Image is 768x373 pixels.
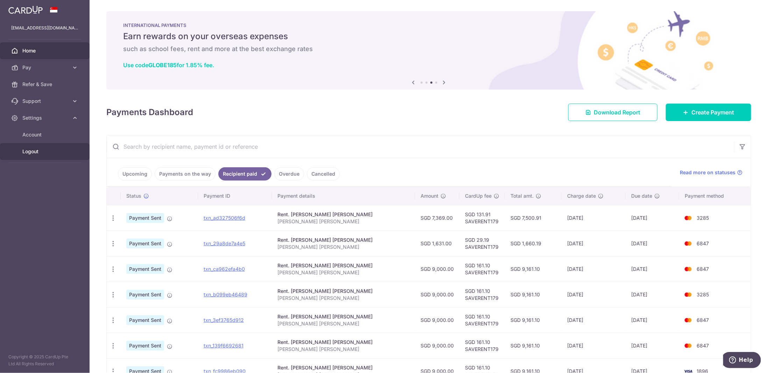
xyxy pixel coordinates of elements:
[22,81,69,88] span: Refer & Save
[272,187,415,205] th: Payment details
[626,307,679,333] td: [DATE]
[679,187,751,205] th: Payment method
[118,167,152,181] a: Upcoming
[22,114,69,121] span: Settings
[562,231,626,256] td: [DATE]
[22,47,69,54] span: Home
[505,333,562,358] td: SGD 9,161.10
[22,98,69,105] span: Support
[459,256,505,282] td: SGD 161.10 SAVERENT179
[277,269,409,276] p: [PERSON_NAME] [PERSON_NAME]
[415,205,459,231] td: SGD 7,369.00
[723,352,761,370] iframe: Opens a widget where you can find more information
[277,313,409,320] div: Rent. [PERSON_NAME] [PERSON_NAME]
[126,239,164,248] span: Payment Sent
[277,244,409,251] p: [PERSON_NAME] [PERSON_NAME]
[626,205,679,231] td: [DATE]
[106,11,751,90] img: International Payment Banner
[277,262,409,269] div: Rent. [PERSON_NAME] [PERSON_NAME]
[697,215,709,221] span: 3285
[22,131,69,138] span: Account
[562,333,626,358] td: [DATE]
[681,290,695,299] img: Bank Card
[155,167,216,181] a: Payments on the way
[22,148,69,155] span: Logout
[218,167,272,181] a: Recipient paid
[277,320,409,327] p: [PERSON_NAME] [PERSON_NAME]
[277,288,409,295] div: Rent. [PERSON_NAME] [PERSON_NAME]
[126,264,164,274] span: Payment Sent
[594,108,640,117] span: Download Report
[568,104,657,121] a: Download Report
[198,187,272,205] th: Payment ID
[666,104,751,121] a: Create Payment
[505,205,562,231] td: SGD 7,500.91
[681,265,695,273] img: Bank Card
[277,218,409,225] p: [PERSON_NAME] [PERSON_NAME]
[626,333,679,358] td: [DATE]
[107,135,734,158] input: Search by recipient name, payment id or reference
[505,282,562,307] td: SGD 9,161.10
[459,333,505,358] td: SGD 161.10 SAVERENT179
[697,291,709,297] span: 3285
[681,342,695,350] img: Bank Card
[681,214,695,222] img: Bank Card
[697,240,709,246] span: 6847
[505,307,562,333] td: SGD 9,161.10
[204,215,245,221] a: txn_ad327506f6d
[680,169,742,176] a: Read more on statuses
[465,192,492,199] span: CardUp fee
[505,256,562,282] td: SGD 9,161.10
[691,108,734,117] span: Create Payment
[11,24,78,31] p: [EMAIL_ADDRESS][DOMAIN_NAME]
[277,295,409,302] p: [PERSON_NAME] [PERSON_NAME]
[562,307,626,333] td: [DATE]
[22,64,69,71] span: Pay
[680,169,735,176] span: Read more on statuses
[626,231,679,256] td: [DATE]
[277,339,409,346] div: Rent. [PERSON_NAME] [PERSON_NAME]
[567,192,596,199] span: Charge date
[421,192,438,199] span: Amount
[697,266,709,272] span: 6847
[631,192,652,199] span: Due date
[415,333,459,358] td: SGD 9,000.00
[277,211,409,218] div: Rent. [PERSON_NAME] [PERSON_NAME]
[459,307,505,333] td: SGD 161.10 SAVERENT179
[123,22,734,28] p: INTERNATIONAL PAYMENTS
[204,240,245,246] a: txn_29a8de7a4e5
[123,31,734,42] h5: Earn rewards on your overseas expenses
[204,266,245,272] a: txn_ca962efa4b0
[307,167,340,181] a: Cancelled
[123,62,214,69] a: Use codeGLOBE185for 1.85% fee.
[126,192,141,199] span: Status
[459,282,505,307] td: SGD 161.10 SAVERENT179
[8,6,43,14] img: CardUp
[204,343,244,349] a: txn_139f6692681
[415,256,459,282] td: SGD 9,000.00
[459,205,505,231] td: SGD 131.91 SAVERENT179
[697,343,709,349] span: 6847
[123,45,734,53] h6: such as school fees, rent and more at the best exchange rates
[681,316,695,324] img: Bank Card
[415,282,459,307] td: SGD 9,000.00
[274,167,304,181] a: Overdue
[277,346,409,353] p: [PERSON_NAME] [PERSON_NAME]
[415,307,459,333] td: SGD 9,000.00
[106,106,193,119] h4: Payments Dashboard
[510,192,534,199] span: Total amt.
[415,231,459,256] td: SGD 1,631.00
[626,256,679,282] td: [DATE]
[505,231,562,256] td: SGD 1,660.19
[126,290,164,300] span: Payment Sent
[277,237,409,244] div: Rent. [PERSON_NAME] [PERSON_NAME]
[126,315,164,325] span: Payment Sent
[562,205,626,231] td: [DATE]
[148,62,177,69] b: GLOBE185
[126,213,164,223] span: Payment Sent
[562,256,626,282] td: [DATE]
[204,291,247,297] a: txn_b099eb46489
[459,231,505,256] td: SGD 29.19 SAVERENT179
[204,317,244,323] a: txn_3ef3765d912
